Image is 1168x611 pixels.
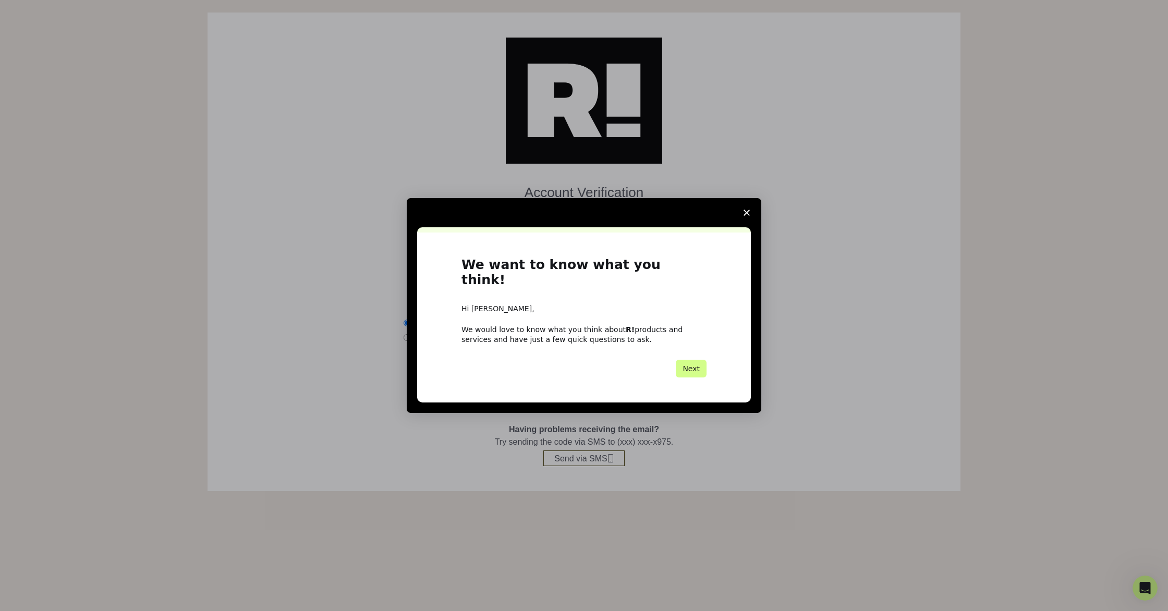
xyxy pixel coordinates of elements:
div: We would love to know what you think about products and services and have just a few quick questi... [461,325,707,344]
div: Hi [PERSON_NAME], [461,304,707,314]
b: R! [626,325,635,334]
span: Close survey [732,198,761,227]
button: Next [676,360,707,377]
h1: We want to know what you think! [461,258,707,294]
